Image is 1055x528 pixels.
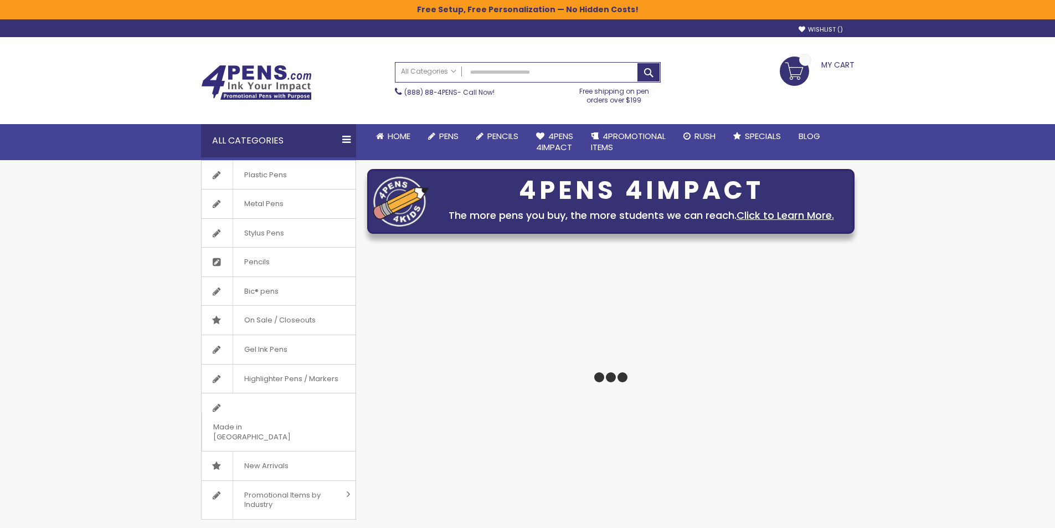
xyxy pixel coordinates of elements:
span: Pencils [487,130,518,142]
a: Specials [724,124,790,148]
span: Plastic Pens [233,161,298,189]
a: Gel Ink Pens [202,335,356,364]
img: four_pen_logo.png [373,176,429,227]
span: Stylus Pens [233,219,295,248]
span: Highlighter Pens / Markers [233,365,349,393]
a: Blog [790,124,829,148]
div: Free shipping on pen orders over $199 [568,83,661,105]
a: Click to Learn More. [737,208,834,222]
a: Bic® pens [202,277,356,306]
div: The more pens you buy, the more students we can reach. [434,208,848,223]
span: All Categories [401,67,456,76]
span: Rush [694,130,716,142]
a: All Categories [395,63,462,81]
span: Metal Pens [233,189,295,218]
a: New Arrivals [202,452,356,480]
span: Pencils [233,248,281,276]
a: 4Pens4impact [527,124,582,160]
span: Bic® pens [233,277,290,306]
a: Metal Pens [202,189,356,218]
span: Gel Ink Pens [233,335,299,364]
span: Promotional Items by Industry [233,481,342,519]
img: 4Pens Custom Pens and Promotional Products [201,65,312,100]
a: Made in [GEOGRAPHIC_DATA] [202,393,356,451]
span: Made in [GEOGRAPHIC_DATA] [202,413,328,451]
a: Promotional Items by Industry [202,481,356,519]
a: Pencils [202,248,356,276]
a: (888) 88-4PENS [404,88,457,97]
a: Wishlist [799,25,843,34]
div: All Categories [201,124,356,157]
span: 4PROMOTIONAL ITEMS [591,130,666,153]
a: Plastic Pens [202,161,356,189]
div: 4PENS 4IMPACT [434,179,848,202]
span: Home [388,130,410,142]
span: Pens [439,130,459,142]
span: New Arrivals [233,452,300,480]
span: Specials [745,130,781,142]
span: Blog [799,130,820,142]
span: - Call Now! [404,88,495,97]
a: Pens [419,124,467,148]
a: Highlighter Pens / Markers [202,365,356,393]
span: 4Pens 4impact [536,130,573,153]
a: Home [367,124,419,148]
a: On Sale / Closeouts [202,306,356,335]
a: Pencils [467,124,527,148]
span: On Sale / Closeouts [233,306,327,335]
a: Stylus Pens [202,219,356,248]
a: 4PROMOTIONALITEMS [582,124,675,160]
a: Rush [675,124,724,148]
